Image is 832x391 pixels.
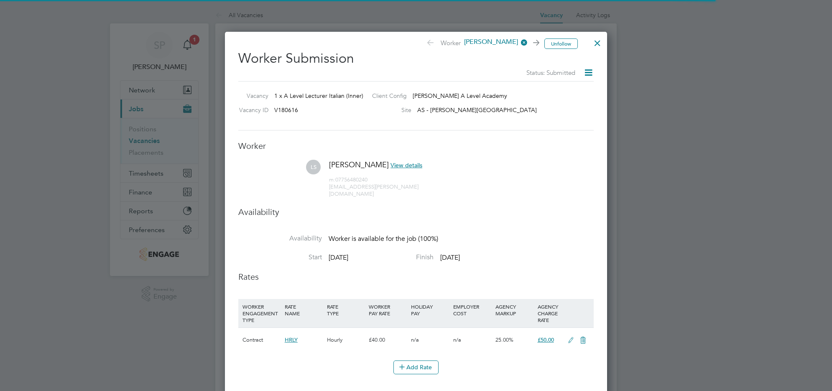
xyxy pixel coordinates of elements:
div: EMPLOYER COST [451,299,493,321]
div: WORKER ENGAGEMENT TYPE [240,299,283,327]
span: [PERSON_NAME] [329,160,389,169]
button: Unfollow [544,38,578,49]
span: [DATE] [440,253,460,262]
div: £40.00 [367,328,409,352]
span: V180616 [274,106,298,114]
div: Contract [240,328,283,352]
label: Start [238,253,322,262]
div: AGENCY CHARGE RATE [536,299,564,327]
label: Client Config [365,92,407,100]
div: RATE NAME [283,299,325,321]
span: 07756480240 [329,176,368,183]
span: AS - [PERSON_NAME][GEOGRAPHIC_DATA] [417,106,537,114]
span: n/a [411,336,419,343]
span: [EMAIL_ADDRESS][PERSON_NAME][DOMAIN_NAME] [329,183,419,197]
span: Status: Submitted [526,69,575,77]
div: Hourly [325,328,367,352]
span: 1 x A Level Lecturer Italian (Inner) [274,92,363,100]
div: WORKER PAY RATE [367,299,409,321]
span: Worker [426,38,538,49]
label: Vacancy [235,92,268,100]
h3: Rates [238,271,594,282]
h3: Worker [238,141,594,151]
label: Vacancy ID [235,106,268,114]
span: n/a [453,336,461,343]
span: HRLY [285,336,298,343]
span: m: [329,176,335,183]
h3: Availability [238,207,594,217]
span: [DATE] [329,253,348,262]
label: Finish [350,253,434,262]
span: £50.00 [538,336,554,343]
span: LS [306,160,321,174]
label: Site [365,106,411,114]
span: [PERSON_NAME] [461,38,528,47]
div: HOLIDAY PAY [409,299,451,321]
button: Add Rate [393,360,439,374]
div: RATE TYPE [325,299,367,321]
label: Availability [238,234,322,243]
span: 25.00% [495,336,513,343]
span: View details [390,161,422,169]
span: Worker is available for the job (100%) [329,235,438,243]
span: [PERSON_NAME] A Level Academy [413,92,507,100]
div: AGENCY MARKUP [493,299,536,321]
h2: Worker Submission [238,43,594,78]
